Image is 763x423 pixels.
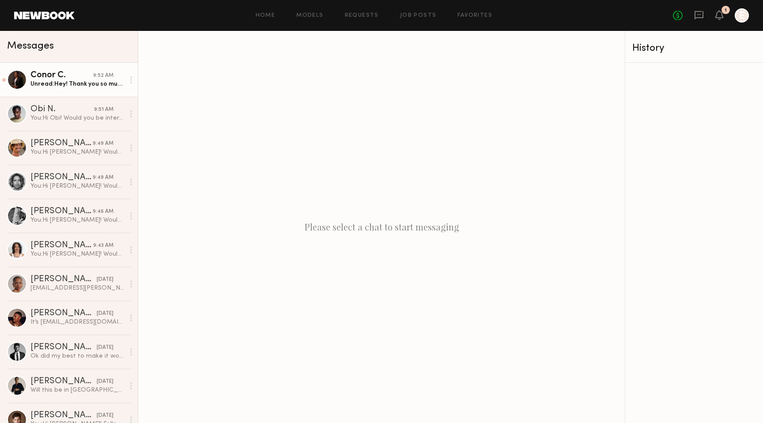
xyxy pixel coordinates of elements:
[30,250,125,258] div: You: Hi [PERSON_NAME]! Would you be interested in shooting with us at Nomad? We make phone cases,...
[97,310,113,318] div: [DATE]
[30,139,93,148] div: [PERSON_NAME]
[345,13,379,19] a: Requests
[30,241,93,250] div: [PERSON_NAME]
[93,72,113,80] div: 9:52 AM
[30,80,125,88] div: Unread: Hey! Thank you so much for thinking of me! Ok if I get back to you later [DATE] with an a...
[457,13,492,19] a: Favorites
[30,352,125,360] div: Ok did my best to make it work for the 19th!
[30,284,125,292] div: [EMAIL_ADDRESS][PERSON_NAME][DOMAIN_NAME]
[256,13,276,19] a: Home
[30,105,94,114] div: Obi N.
[30,411,97,420] div: [PERSON_NAME]
[97,412,113,420] div: [DATE]
[97,378,113,386] div: [DATE]
[30,386,125,394] div: Will this be in [GEOGRAPHIC_DATA][PERSON_NAME]?
[30,148,125,156] div: You: Hi [PERSON_NAME]! Would you be interested in shooting with us at Nomad? We make phone cases,...
[30,182,125,190] div: You: Hi [PERSON_NAME]! Would you be interested in shooting with us at Nomad? We make phone cases,...
[30,216,125,224] div: You: Hi [PERSON_NAME]! Would you be interested in shooting with us at Nomad? We make phone cases,...
[93,242,113,250] div: 9:43 AM
[93,140,113,148] div: 9:49 AM
[138,31,625,423] div: Please select a chat to start messaging
[93,174,113,182] div: 9:49 AM
[632,43,756,53] div: History
[30,309,97,318] div: [PERSON_NAME]
[94,106,113,114] div: 9:51 AM
[30,275,97,284] div: [PERSON_NAME]
[97,276,113,284] div: [DATE]
[30,207,93,216] div: [PERSON_NAME]
[400,13,437,19] a: Job Posts
[30,114,125,122] div: You: Hi Obi! Would you be interested in shooting with us at Nomad? We make phone cases, apple wat...
[30,318,125,326] div: It’s [EMAIL_ADDRESS][DOMAIN_NAME]
[97,344,113,352] div: [DATE]
[296,13,323,19] a: Models
[30,377,97,386] div: [PERSON_NAME]
[30,343,97,352] div: [PERSON_NAME]
[93,208,113,216] div: 9:46 AM
[725,8,727,13] div: 1
[30,173,93,182] div: [PERSON_NAME]
[30,71,93,80] div: Conor C.
[735,8,749,23] a: E
[7,41,54,51] span: Messages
